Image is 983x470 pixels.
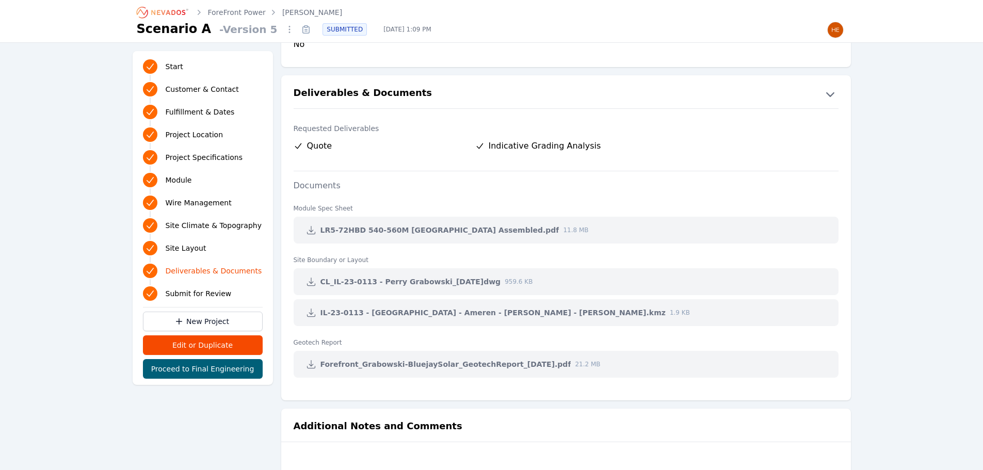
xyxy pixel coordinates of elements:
[294,196,839,213] dt: Module Spec Sheet
[294,419,462,433] h2: Additional Notes and Comments
[215,22,281,37] span: - Version 5
[281,181,353,190] label: Documents
[143,312,263,331] a: New Project
[320,307,666,318] span: IL-23-0113 - [GEOGRAPHIC_DATA] - Ameren - [PERSON_NAME] - [PERSON_NAME].kmz
[137,4,343,21] nav: Breadcrumb
[294,123,839,134] label: Requested Deliverables
[166,107,235,117] span: Fulfillment & Dates
[307,140,332,152] span: Quote
[166,243,206,253] span: Site Layout
[166,175,192,185] span: Module
[375,25,440,34] span: [DATE] 1:09 PM
[166,61,183,72] span: Start
[563,226,588,234] span: 11.8 MB
[323,23,367,36] div: SUBMITTED
[166,129,223,140] span: Project Location
[827,22,844,38] img: Henar Luque
[166,220,262,231] span: Site Climate & Topography
[281,86,851,102] button: Deliverables & Documents
[166,84,239,94] span: Customer & Contact
[143,359,263,379] button: Proceed to Final Engineering
[208,7,266,18] a: ForeFront Power
[294,330,839,347] dt: Geotech Report
[489,140,601,152] span: Indicative Grading Analysis
[320,225,559,235] span: LR5-72HBD 540-560M [GEOGRAPHIC_DATA] Assembled.pdf
[575,360,600,368] span: 21.2 MB
[282,7,342,18] a: [PERSON_NAME]
[505,278,533,286] span: 959.6 KB
[294,86,432,102] h2: Deliverables & Documents
[294,38,554,51] div: No
[294,248,839,264] dt: Site Boundary or Layout
[143,335,263,355] button: Edit or Duplicate
[320,359,571,369] span: Forefront_Grabowski-BluejaySolar_GeotechReport_[DATE].pdf
[137,21,212,37] h1: Scenario A
[166,198,232,208] span: Wire Management
[143,57,263,303] nav: Progress
[670,309,690,317] span: 1.9 KB
[166,288,232,299] span: Submit for Review
[320,277,501,287] span: CL_IL-23-0113 - Perry Grabowski_[DATE]dwg
[166,266,262,276] span: Deliverables & Documents
[166,152,243,163] span: Project Specifications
